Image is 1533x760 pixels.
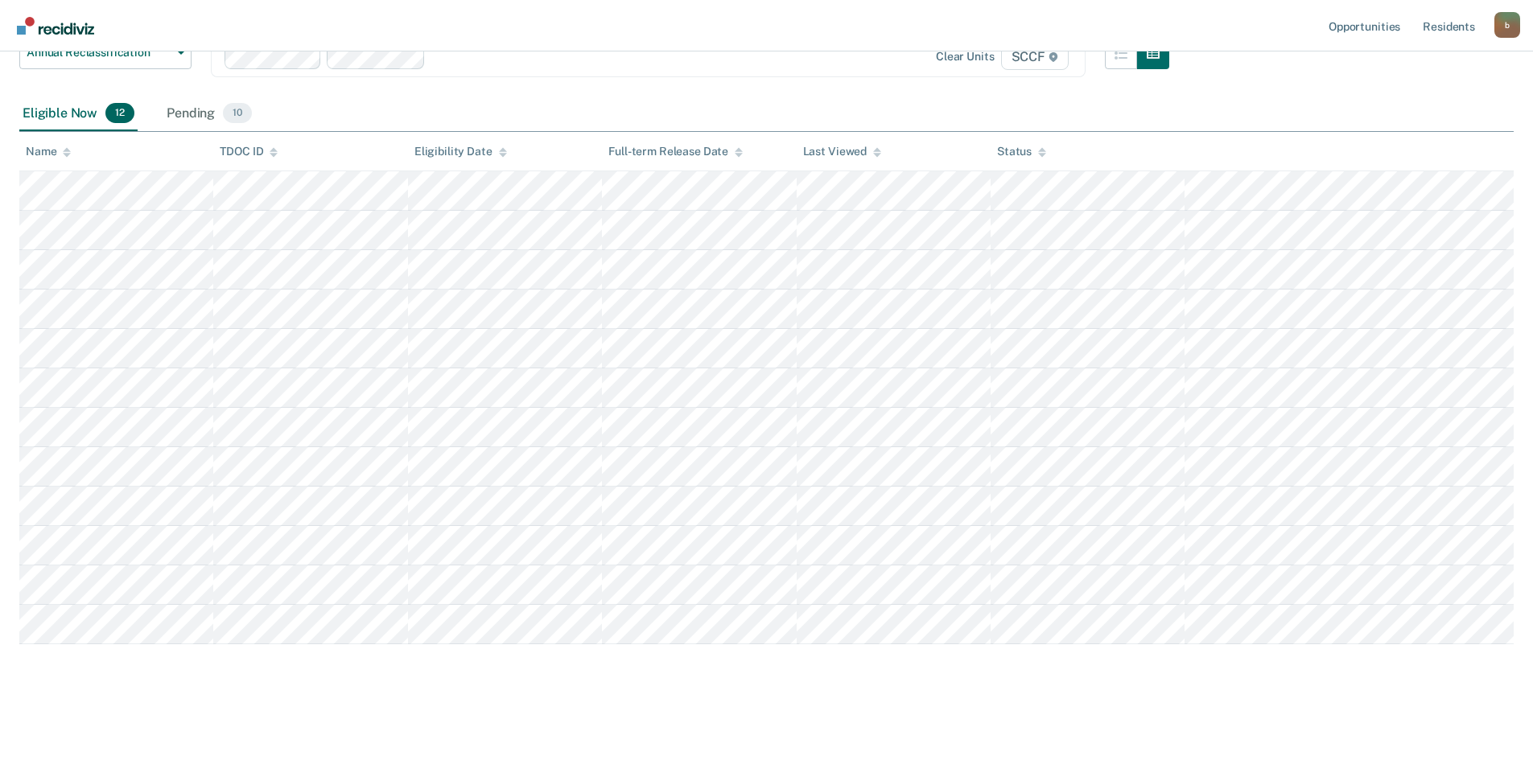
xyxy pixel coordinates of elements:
div: Status [997,145,1046,158]
span: 10 [223,103,252,124]
div: Full-term Release Date [608,145,743,158]
div: Last Viewed [803,145,881,158]
button: Annual Reclassification [19,37,192,69]
div: Eligible Now12 [19,97,138,132]
button: Profile dropdown button [1494,12,1520,38]
div: TDOC ID [220,145,278,158]
span: 12 [105,103,134,124]
div: Clear units [936,50,995,64]
div: Name [26,145,71,158]
div: Pending10 [163,97,255,132]
span: SCCF [1001,44,1069,70]
div: b [1494,12,1520,38]
img: Recidiviz [17,17,94,35]
span: Annual Reclassification [27,46,171,60]
div: Eligibility Date [414,145,507,158]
